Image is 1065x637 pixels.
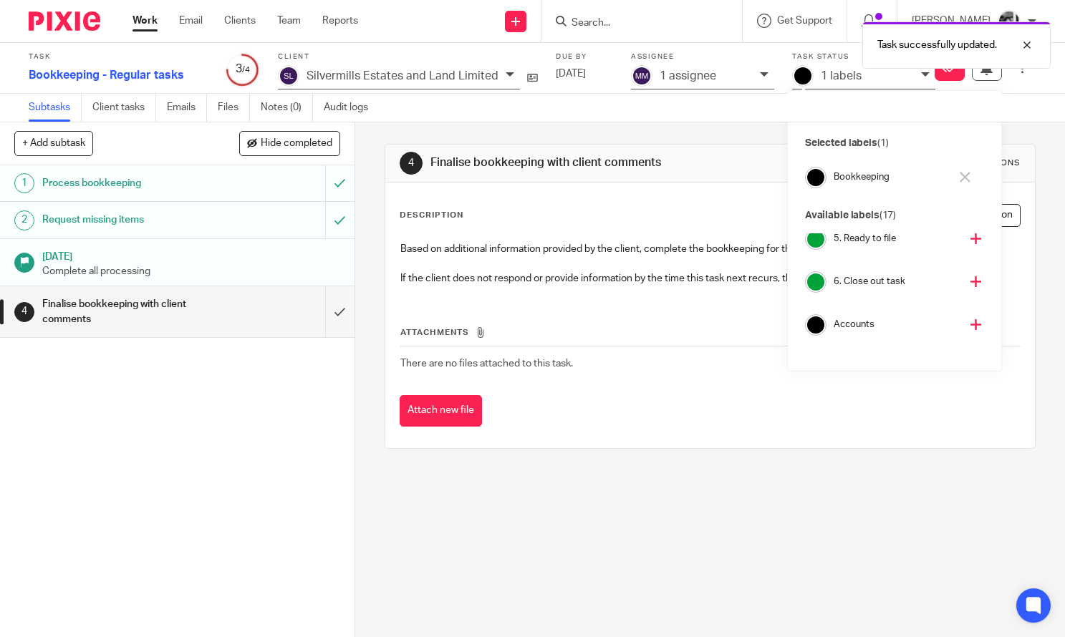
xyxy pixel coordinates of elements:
[307,69,498,82] p: Silvermills Estates and Land Limited
[631,65,652,87] img: svg%3E
[29,94,82,122] a: Subtasks
[242,66,250,74] small: /4
[14,302,34,322] div: 4
[805,208,984,223] p: Available labels
[834,318,960,331] h4: Accounts
[834,170,950,184] h4: Bookkeeping
[226,61,260,77] div: 3
[877,138,889,148] span: (1)
[239,131,340,155] button: Hide completed
[42,246,340,264] h1: [DATE]
[322,14,358,28] a: Reports
[430,155,741,170] h1: Finalise bookkeeping with client comments
[821,69,862,82] p: 1 labels
[834,232,960,245] h4: 5. Ready to file
[14,210,34,230] div: 2
[400,242,1020,256] p: Based on additional information provided by the client, complete the bookkeeping for the period.
[42,264,340,278] p: Complete all processing
[218,94,250,122] a: Files
[998,10,1021,33] img: IMG_7103.jpg
[400,395,482,427] button: Attach new file
[834,275,960,288] h4: 6. Close out task
[132,14,158,28] a: Work
[261,94,313,122] a: Notes (0)
[224,14,256,28] a: Clients
[660,69,716,82] p: 1 assignee
[400,329,469,336] span: Attachments
[805,136,984,151] p: Selected labels
[14,173,34,193] div: 1
[400,210,463,221] p: Description
[29,11,100,31] img: Pixie
[42,209,221,230] h1: Request missing items
[400,152,423,175] div: 4
[42,172,221,194] h1: Process bookkeeping
[278,52,538,62] label: Client
[261,138,332,150] span: Hide completed
[29,52,208,62] label: Task
[167,94,207,122] a: Emails
[880,210,896,220] span: (17)
[42,293,221,330] h1: Finalise bookkeeping with client comments
[277,14,301,28] a: Team
[556,69,586,79] span: [DATE]
[877,38,997,52] p: Task successfully updated.
[179,14,203,28] a: Email
[14,131,93,155] button: + Add subtask
[92,94,156,122] a: Client tasks
[324,94,379,122] a: Audit logs
[400,359,573,369] span: There are no files attached to this task.
[400,271,1020,286] p: If the client does not respond or provide information by the time this task next recurs, this tas...
[278,65,299,87] img: svg%3E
